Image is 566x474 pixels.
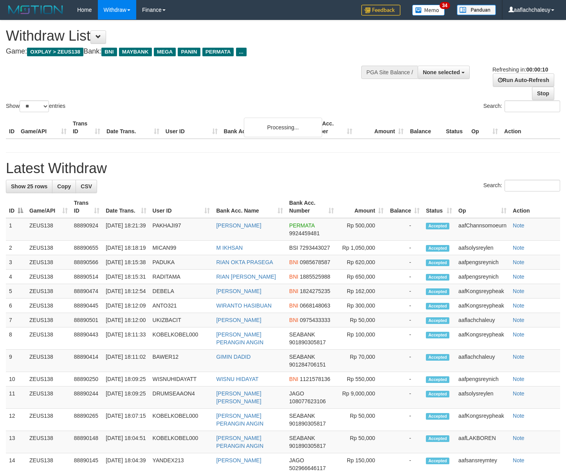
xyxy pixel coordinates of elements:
[337,255,387,270] td: Rp 620,000
[513,331,525,338] a: Note
[216,317,261,323] a: [PERSON_NAME]
[26,327,71,350] td: ZEUS138
[289,245,298,251] span: BSI
[455,241,510,255] td: aafsolysreylen
[300,288,330,294] span: Copy 1824275235 to clipboard
[6,386,26,409] td: 11
[337,386,387,409] td: Rp 9,000,000
[289,390,304,397] span: JAGO
[71,313,103,327] td: 88890501
[6,299,26,313] td: 6
[71,255,103,270] td: 88890566
[426,317,449,324] span: Accepted
[455,270,510,284] td: aafpengsreynich
[337,327,387,350] td: Rp 100,000
[387,431,423,453] td: -
[26,372,71,386] td: ZEUS138
[150,386,213,409] td: DRUMSEAAON4
[6,180,52,193] a: Show 25 rows
[289,288,298,294] span: BNI
[216,274,276,280] a: RIAN [PERSON_NAME]
[526,66,548,73] strong: 00:00:10
[150,350,213,372] td: BAWER12
[6,218,26,241] td: 1
[455,313,510,327] td: aaflachchaleuy
[455,299,510,313] td: aafKongsreypheak
[337,241,387,255] td: Rp 1,050,000
[426,259,449,266] span: Accepted
[57,183,71,190] span: Copy
[455,409,510,431] td: aafKongsreypheak
[337,218,387,241] td: Rp 500,000
[11,183,47,190] span: Show 25 rows
[455,372,510,386] td: aafpengsreynich
[6,116,18,139] th: ID
[6,161,560,176] h1: Latest Withdraw
[216,222,261,229] a: [PERSON_NAME]
[423,69,460,75] span: None selected
[150,327,213,350] td: KOBELKOBEL000
[300,259,330,265] span: Copy 0985678587 to clipboard
[26,196,71,218] th: Game/API: activate to sort column ascending
[150,255,213,270] td: PADUKA
[426,391,449,397] span: Accepted
[289,259,298,265] span: BNI
[289,465,326,471] span: Copy 502966646117 to clipboard
[71,327,103,350] td: 88890443
[426,458,449,464] span: Accepted
[6,327,26,350] td: 8
[289,222,315,229] span: PERMATA
[455,255,510,270] td: aafpengsreynich
[440,2,450,9] span: 34
[289,339,326,345] span: Copy 901890305817 to clipboard
[387,313,423,327] td: -
[510,196,560,218] th: Action
[455,218,510,241] td: aafChannsomoeurn
[103,241,149,255] td: [DATE] 18:18:19
[289,376,298,382] span: BNI
[387,270,423,284] td: -
[162,116,221,139] th: User ID
[6,255,26,270] td: 3
[300,274,330,280] span: Copy 1885525988 to clipboard
[216,376,258,382] a: WISNU HIDAYAT
[216,245,243,251] a: M IKHSAN
[426,245,449,252] span: Accepted
[468,116,501,139] th: Op
[513,302,525,309] a: Note
[6,284,26,299] td: 5
[213,196,286,218] th: Bank Acc. Name: activate to sort column ascending
[505,180,560,191] input: Search:
[101,48,117,56] span: BNI
[216,302,271,309] a: WIRANTO HASIBUAN
[423,196,455,218] th: Status: activate to sort column ascending
[483,180,560,191] label: Search:
[6,4,65,16] img: MOTION_logo.png
[216,435,263,449] a: [PERSON_NAME] PERANGIN ANGIN
[119,48,152,56] span: MAYBANK
[407,116,443,139] th: Balance
[355,116,407,139] th: Amount
[387,350,423,372] td: -
[150,241,213,255] td: MICAN99
[289,443,326,449] span: Copy 901890305817 to clipboard
[387,218,423,241] td: -
[505,100,560,112] input: Search:
[221,116,305,139] th: Bank Acc. Name
[443,116,468,139] th: Status
[513,435,525,441] a: Note
[455,386,510,409] td: aafsolysreylen
[304,116,355,139] th: Bank Acc. Number
[71,431,103,453] td: 88890148
[6,28,370,44] h1: Withdraw List
[337,196,387,218] th: Amount: activate to sort column ascending
[18,116,70,139] th: Game/API
[103,270,149,284] td: [DATE] 18:15:31
[103,327,149,350] td: [DATE] 18:11:33
[202,48,234,56] span: PERMATA
[387,372,423,386] td: -
[6,270,26,284] td: 4
[513,376,525,382] a: Note
[71,270,103,284] td: 88890514
[455,350,510,372] td: aaflachchaleuy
